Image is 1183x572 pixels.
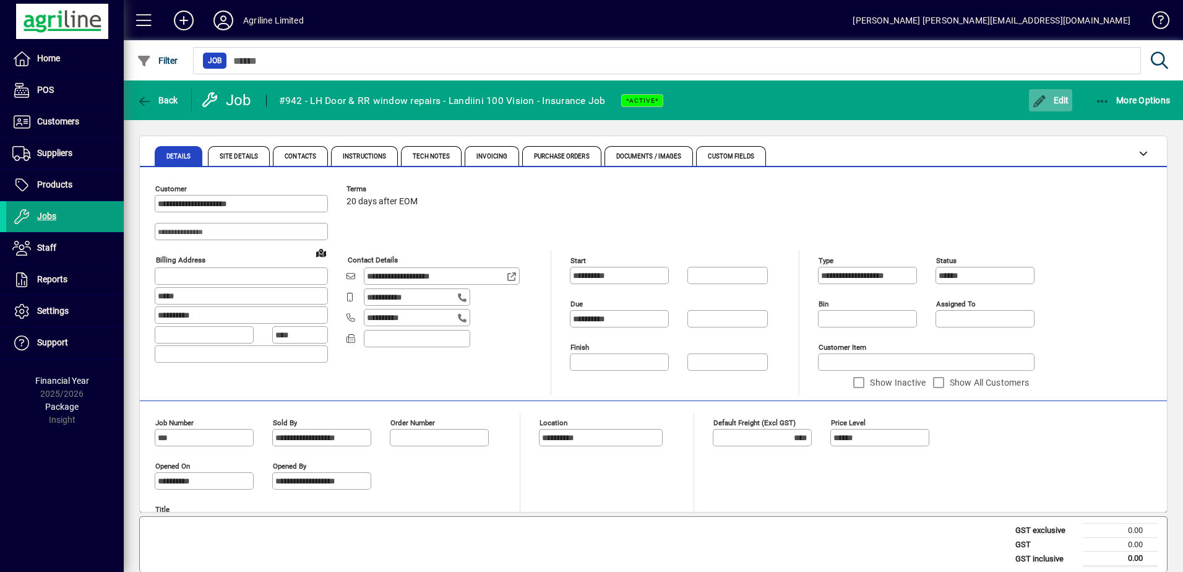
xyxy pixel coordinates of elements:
mat-label: Opened On [155,462,190,470]
div: #942 - LH Door & RR window repairs - Landiini 100 Vision - Insurance Job [279,91,606,111]
mat-label: Assigned to [936,300,976,308]
span: Financial Year [35,376,89,386]
span: Site Details [220,154,258,160]
td: 0.00 [1083,524,1158,538]
span: Package [45,402,79,412]
mat-label: Type [819,256,833,265]
button: Edit [1029,89,1072,111]
span: Custom Fields [708,154,754,160]
div: Job [201,90,254,110]
span: Filter [137,56,178,66]
a: Customers [6,106,124,137]
mat-label: Bin [819,300,828,308]
mat-label: Due [570,300,583,308]
mat-label: Customer Item [819,343,866,352]
span: More Options [1095,95,1171,105]
td: GST exclusive [1009,524,1083,538]
span: Customers [37,116,79,126]
span: Documents / Images [616,154,682,160]
span: Tech Notes [413,154,450,160]
span: Details [166,154,191,160]
app-page-header-button: Back [124,89,192,111]
span: Suppliers [37,148,72,158]
span: Staff [37,243,56,253]
mat-label: Start [570,256,586,265]
a: Products [6,170,124,201]
a: Staff [6,233,124,264]
a: Reports [6,264,124,295]
td: 0.00 [1083,552,1158,566]
mat-label: Default Freight (excl GST) [713,418,796,427]
button: Profile [204,9,243,32]
button: Filter [134,50,181,72]
a: Home [6,43,124,74]
span: Purchase Orders [534,154,590,160]
mat-label: Job number [155,418,194,427]
td: 0.00 [1083,537,1158,552]
span: Products [37,180,72,189]
span: Instructions [343,154,386,160]
mat-label: Status [936,256,957,265]
a: Knowledge Base [1143,2,1168,43]
mat-label: Order number [390,418,435,427]
span: Back [137,95,178,105]
button: Add [164,9,204,32]
mat-label: Sold by [273,418,297,427]
span: Edit [1032,95,1069,105]
mat-label: Finish [570,343,589,352]
td: GST inclusive [1009,552,1083,566]
mat-label: Price Level [831,418,866,427]
a: Settings [6,296,124,327]
button: Back [134,89,181,111]
span: Jobs [37,211,56,221]
button: More Options [1092,89,1174,111]
a: POS [6,75,124,106]
div: [PERSON_NAME] [PERSON_NAME][EMAIL_ADDRESS][DOMAIN_NAME] [853,11,1130,30]
div: Agriline Limited [243,11,304,30]
span: Job [208,54,222,67]
mat-label: Title [155,505,170,514]
span: POS [37,85,54,95]
td: GST [1009,537,1083,552]
span: Reports [37,274,67,284]
span: Settings [37,306,69,316]
span: 20 days after EOM [346,197,418,207]
mat-label: Customer [155,184,187,193]
span: Terms [346,185,421,193]
mat-label: Location [540,418,567,427]
span: Contacts [285,154,316,160]
a: View on map [311,243,331,262]
a: Suppliers [6,138,124,169]
a: Support [6,327,124,358]
span: Support [37,337,68,347]
span: Home [37,53,60,63]
span: Invoicing [476,154,507,160]
mat-label: Opened by [273,462,306,470]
